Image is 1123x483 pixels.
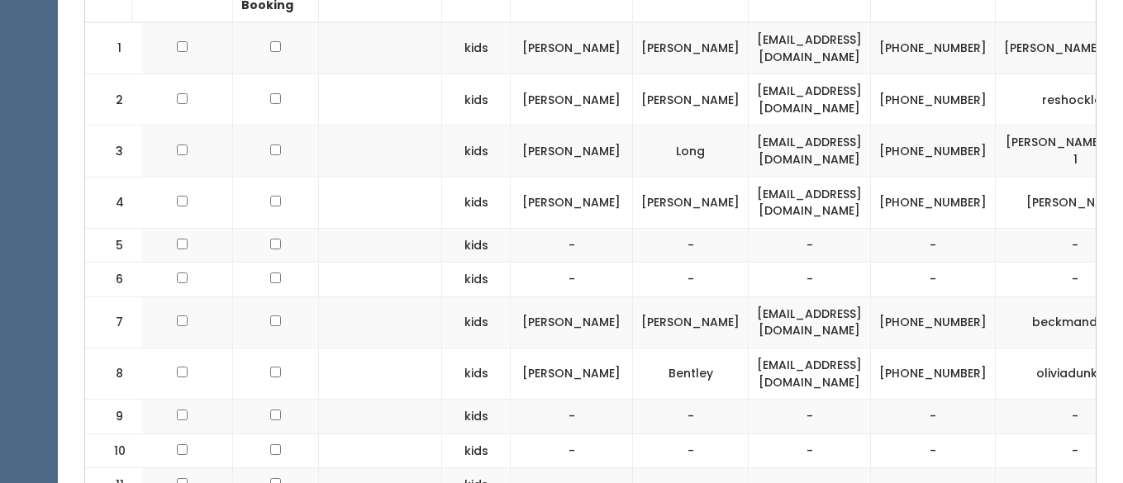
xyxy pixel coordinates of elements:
[871,263,996,297] td: -
[442,177,511,228] td: kids
[442,296,511,348] td: kids
[633,228,749,263] td: -
[442,348,511,400] td: kids
[871,433,996,468] td: -
[749,74,871,125] td: [EMAIL_ADDRESS][DOMAIN_NAME]
[85,125,143,177] td: 3
[749,177,871,228] td: [EMAIL_ADDRESS][DOMAIN_NAME]
[511,400,633,434] td: -
[749,348,871,400] td: [EMAIL_ADDRESS][DOMAIN_NAME]
[511,433,633,468] td: -
[442,433,511,468] td: kids
[442,263,511,297] td: kids
[442,228,511,263] td: kids
[511,74,633,125] td: [PERSON_NAME]
[749,400,871,434] td: -
[442,400,511,434] td: kids
[511,348,633,400] td: [PERSON_NAME]
[85,263,143,297] td: 6
[85,177,143,228] td: 4
[749,228,871,263] td: -
[85,74,143,125] td: 2
[633,296,749,348] td: [PERSON_NAME]
[871,228,996,263] td: -
[871,348,996,400] td: [PHONE_NUMBER]
[749,263,871,297] td: -
[633,400,749,434] td: -
[633,125,749,177] td: Long
[871,400,996,434] td: -
[85,400,143,434] td: 9
[85,433,143,468] td: 10
[749,22,871,74] td: [EMAIL_ADDRESS][DOMAIN_NAME]
[633,263,749,297] td: -
[749,125,871,177] td: [EMAIL_ADDRESS][DOMAIN_NAME]
[442,22,511,74] td: kids
[85,296,143,348] td: 7
[633,22,749,74] td: [PERSON_NAME]
[633,177,749,228] td: [PERSON_NAME]
[85,228,143,263] td: 5
[511,228,633,263] td: -
[85,348,143,400] td: 8
[633,433,749,468] td: -
[511,263,633,297] td: -
[633,348,749,400] td: Bentley
[85,22,143,74] td: 1
[511,296,633,348] td: [PERSON_NAME]
[871,74,996,125] td: [PHONE_NUMBER]
[749,296,871,348] td: [EMAIL_ADDRESS][DOMAIN_NAME]
[511,22,633,74] td: [PERSON_NAME]
[511,177,633,228] td: [PERSON_NAME]
[633,74,749,125] td: [PERSON_NAME]
[871,22,996,74] td: [PHONE_NUMBER]
[442,125,511,177] td: kids
[511,125,633,177] td: [PERSON_NAME]
[871,296,996,348] td: [PHONE_NUMBER]
[442,74,511,125] td: kids
[871,177,996,228] td: [PHONE_NUMBER]
[749,433,871,468] td: -
[871,125,996,177] td: [PHONE_NUMBER]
